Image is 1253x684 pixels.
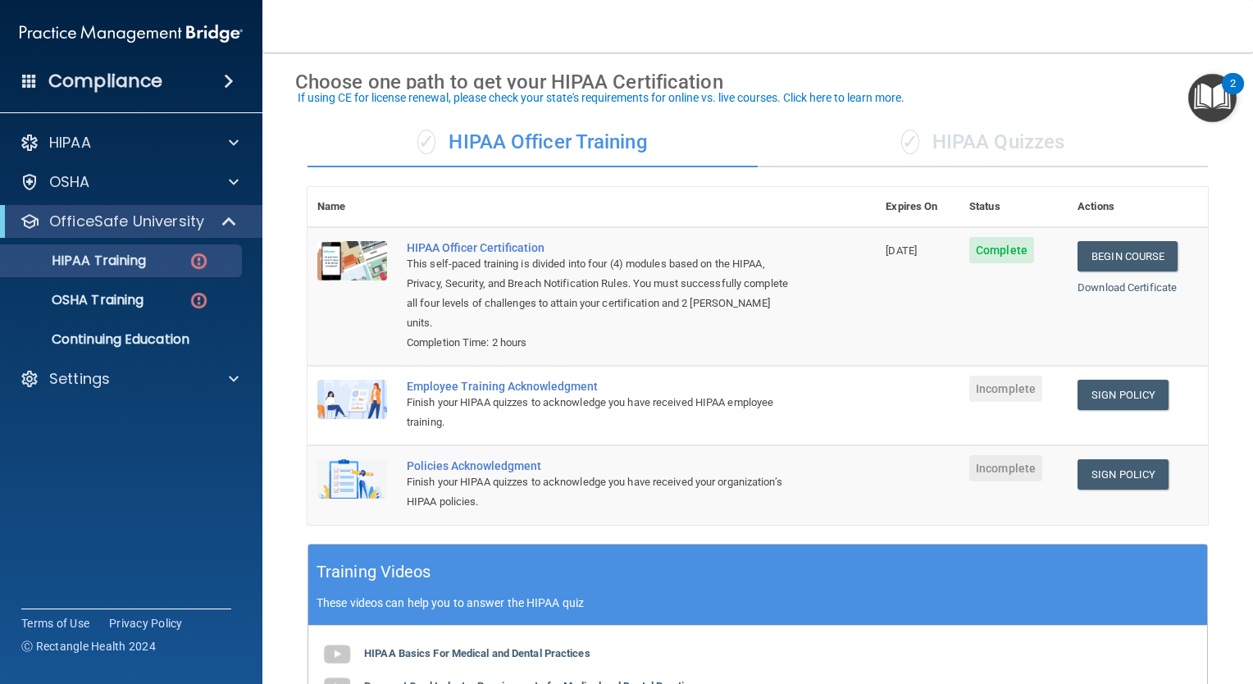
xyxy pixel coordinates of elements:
div: This self-paced training is divided into four (4) modules based on the HIPAA, Privacy, Security, ... [407,254,794,333]
a: HIPAA Officer Certification [407,241,794,254]
p: HIPAA [49,133,91,153]
img: gray_youtube_icon.38fcd6cc.png [321,638,353,671]
a: Settings [20,369,239,389]
button: If using CE for license renewal, please check your state's requirements for online vs. live cours... [295,89,907,106]
p: Continuing Education [11,331,235,348]
p: OSHA Training [11,292,144,308]
h5: Training Videos [317,558,431,586]
span: ✓ [901,130,919,154]
a: Privacy Policy [109,615,183,632]
a: OfficeSafe University [20,212,238,231]
span: [DATE] [886,244,917,257]
p: OfficeSafe University [49,212,204,231]
a: Begin Course [1078,241,1178,271]
h4: Compliance [48,70,162,93]
div: 2 [1230,84,1236,105]
div: Completion Time: 2 hours [407,333,794,353]
span: Ⓒ Rectangle Health 2024 [21,638,156,654]
span: ✓ [417,130,435,154]
a: Back [295,22,319,54]
a: OSHA [20,172,239,192]
a: Sign Policy [1078,380,1169,410]
span: Complete [969,237,1034,263]
th: Name [308,187,397,227]
button: Open Resource Center, 2 new notifications [1188,74,1237,122]
div: Policies Acknowledgment [407,459,794,472]
div: If using CE for license renewal, please check your state's requirements for online vs. live cours... [298,92,904,103]
b: HIPAA Basics For Medical and Dental Practices [364,647,590,659]
div: Finish your HIPAA quizzes to acknowledge you have received your organization’s HIPAA policies. [407,472,794,512]
th: Expires On [876,187,959,227]
div: Choose one path to get your HIPAA Certification [295,58,1220,106]
a: Sign Policy [1078,459,1169,490]
p: OSHA [49,172,90,192]
div: HIPAA Quizzes [758,118,1208,167]
th: Actions [1068,187,1208,227]
a: Download Certificate [1078,281,1177,294]
div: Employee Training Acknowledgment [407,380,794,393]
span: Incomplete [969,455,1042,481]
th: Status [959,187,1068,227]
p: HIPAA Training [11,253,146,269]
a: HIPAA [20,133,239,153]
p: Settings [49,369,110,389]
span: Incomplete [969,376,1042,402]
p: These videos can help you to answer the HIPAA quiz [317,596,1199,609]
div: Finish your HIPAA quizzes to acknowledge you have received HIPAA employee training. [407,393,794,432]
div: HIPAA Officer Training [308,118,758,167]
img: PMB logo [20,17,243,50]
a: Terms of Use [21,615,89,632]
img: danger-circle.6113f641.png [189,290,209,311]
img: danger-circle.6113f641.png [189,251,209,271]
